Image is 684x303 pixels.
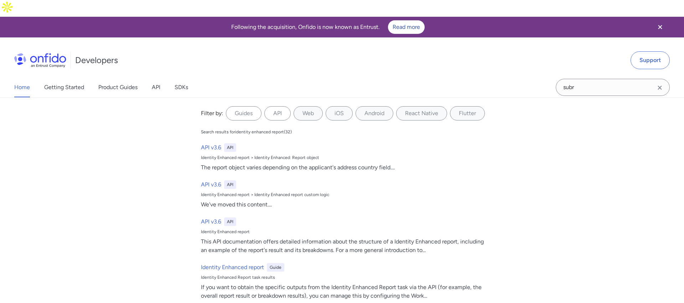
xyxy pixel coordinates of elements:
img: Onfido Logo [14,53,66,67]
div: API [224,180,236,189]
div: Identity Enhanced report > Identity Enhanced report custom logic [201,192,489,197]
a: Read more [388,20,425,34]
a: API v3.6APIIdentity Enhanced report > Identity Enhanced: Report objectThe report object varies de... [198,140,492,175]
button: Close banner [647,18,673,36]
div: API [224,217,236,226]
label: Flutter [450,106,485,120]
div: If you want to obtain the specific outputs from the Identity Enhanced Report task via the API (fo... [201,283,489,300]
div: This API documentation offers detailed information about the structure of a Identity Enhanced rep... [201,237,489,255]
a: API v3.6APIIdentity Enhanced reportThis API documentation offers detailed information about the s... [198,215,492,257]
label: React Native [396,106,447,120]
div: Filter by: [201,109,223,118]
a: SDKs [175,77,188,97]
div: API [224,143,236,152]
div: Guide [267,263,284,272]
a: Support [631,51,670,69]
div: We've moved this content. ... [201,200,489,209]
div: Identity Enhanced report > Identity Enhanced: Report object [201,155,489,160]
h6: API v3.6 [201,143,221,152]
h6: API v3.6 [201,180,221,189]
label: Web [294,106,323,120]
h6: Identity Enhanced report [201,263,264,272]
div: Search results for identity enhanced report ( 32 ) [201,129,292,135]
a: Product Guides [98,77,138,97]
div: The report object varies depending on the applicant's address country field. ... [201,163,489,172]
a: API [152,77,160,97]
div: Identity Enhanced Report task results [201,274,489,280]
div: Identity Enhanced report [201,229,489,235]
a: Home [14,77,30,97]
input: Onfido search input field [556,79,670,96]
label: Android [356,106,393,120]
div: Following the acquisition, Onfido is now known as Entrust. [9,20,647,34]
a: Identity Enhanced reportGuideIdentity Enhanced Report task resultsIf you want to obtain the speci... [198,260,492,303]
label: iOS [326,106,353,120]
label: API [264,106,291,120]
h1: Developers [75,55,118,66]
svg: Clear search field button [655,83,664,92]
h6: API v3.6 [201,217,221,226]
svg: Close banner [656,23,664,31]
a: API v3.6APIIdentity Enhanced report > Identity Enhanced report custom logicWe've moved this conte... [198,178,492,212]
label: Guides [226,106,261,120]
a: Getting Started [44,77,84,97]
